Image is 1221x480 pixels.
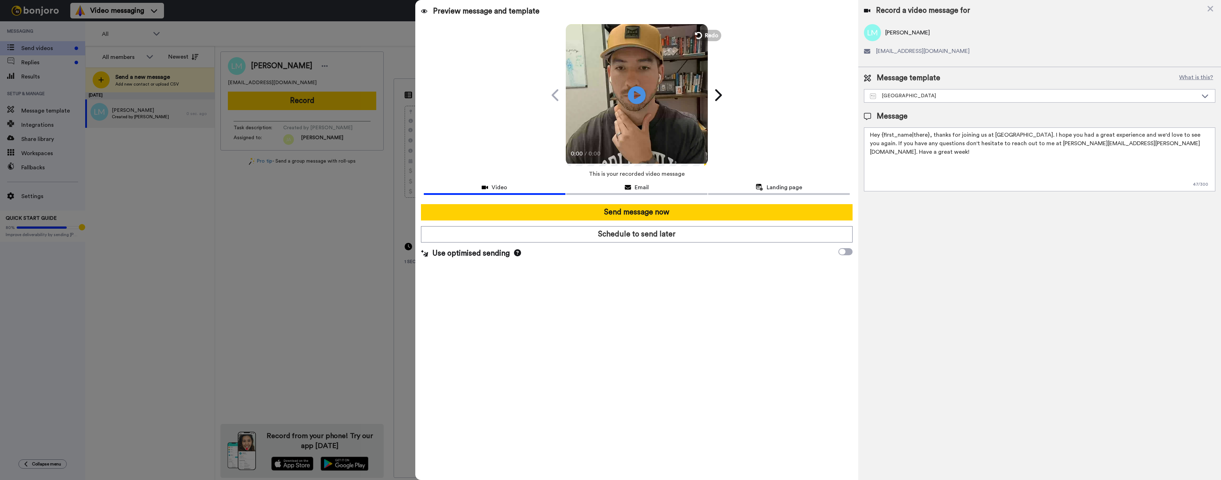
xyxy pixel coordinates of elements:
button: What is this? [1177,73,1215,83]
span: [EMAIL_ADDRESS][DOMAIN_NAME] [876,47,970,55]
span: Message template [877,73,940,83]
div: [GEOGRAPHIC_DATA] [870,92,1198,99]
span: This is your recorded video message [589,166,685,182]
span: Email [635,183,649,192]
span: Use optimised sending [432,248,510,259]
span: Message [877,111,908,122]
textarea: Hey {first_name|there}, thanks for joining us at [GEOGRAPHIC_DATA]. I hope you had a great experi... [864,127,1215,191]
span: 0:00 [571,149,583,158]
span: / [585,149,587,158]
button: Schedule to send later [421,226,853,242]
img: Message-temps.svg [870,93,876,99]
button: Send message now [421,204,853,220]
span: 0:00 [588,149,601,158]
p: Message from James, sent 3w ago [31,27,122,34]
span: Video [492,183,507,192]
div: message notification from James, 3w ago. Hi Joseph, ​ Boost your Bonjoro view rate with this hand... [11,15,131,38]
span: Landing page [767,183,802,192]
img: Profile image for James [16,21,27,33]
p: Hi [PERSON_NAME], ​ Boost your Bonjoro view rate with this handy guide. Make sure your sending ad... [31,20,122,27]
